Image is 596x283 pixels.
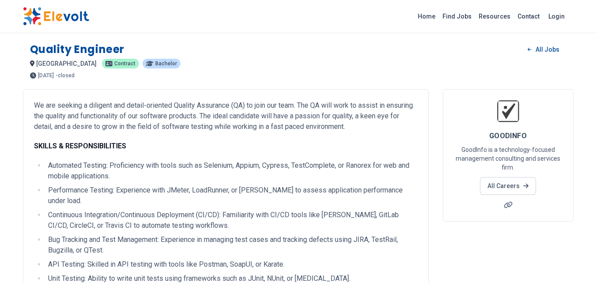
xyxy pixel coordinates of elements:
li: Automated Testing: Proficiency with tools such as Selenium, Appium, Cypress, TestComplete, or Ran... [45,160,418,181]
span: Bachelor [155,61,177,66]
a: Contact [514,9,543,23]
img: GOODINFO [497,100,519,122]
strong: SKILLS & RESPONSIBILITIES [34,142,126,150]
li: API Testing: Skilled in API testing with tools like Postman, SoapUI, or Karate. [45,259,418,270]
span: [DATE] [38,73,54,78]
a: Home [414,9,439,23]
p: We are seeking a diligent and detail-oriented Quality Assurance (QA) to join our team. The QA wil... [34,100,418,132]
img: Elevolt [23,7,89,26]
a: Resources [475,9,514,23]
a: Login [543,8,570,25]
li: Continuous Integration/Continuous Deployment (CI/CD): Familiarity with CI/CD tools like [PERSON_N... [45,210,418,231]
li: Performance Testing: Experience with JMeter, LoadRunner, or [PERSON_NAME] to assess application p... [45,185,418,206]
a: All Jobs [521,43,566,56]
a: All Careers [480,177,536,195]
a: Find Jobs [439,9,475,23]
span: Contract [114,61,135,66]
h1: Quality Engineer [30,42,125,57]
p: - closed [56,73,75,78]
li: Bug Tracking and Test Management: Experience in managing test cases and tracking defects using JI... [45,234,418,256]
span: GOODINFO [489,132,527,140]
span: [GEOGRAPHIC_DATA] [36,60,97,67]
p: GoodInfo is a technology-focused management consulting and services firm. [454,145,562,172]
